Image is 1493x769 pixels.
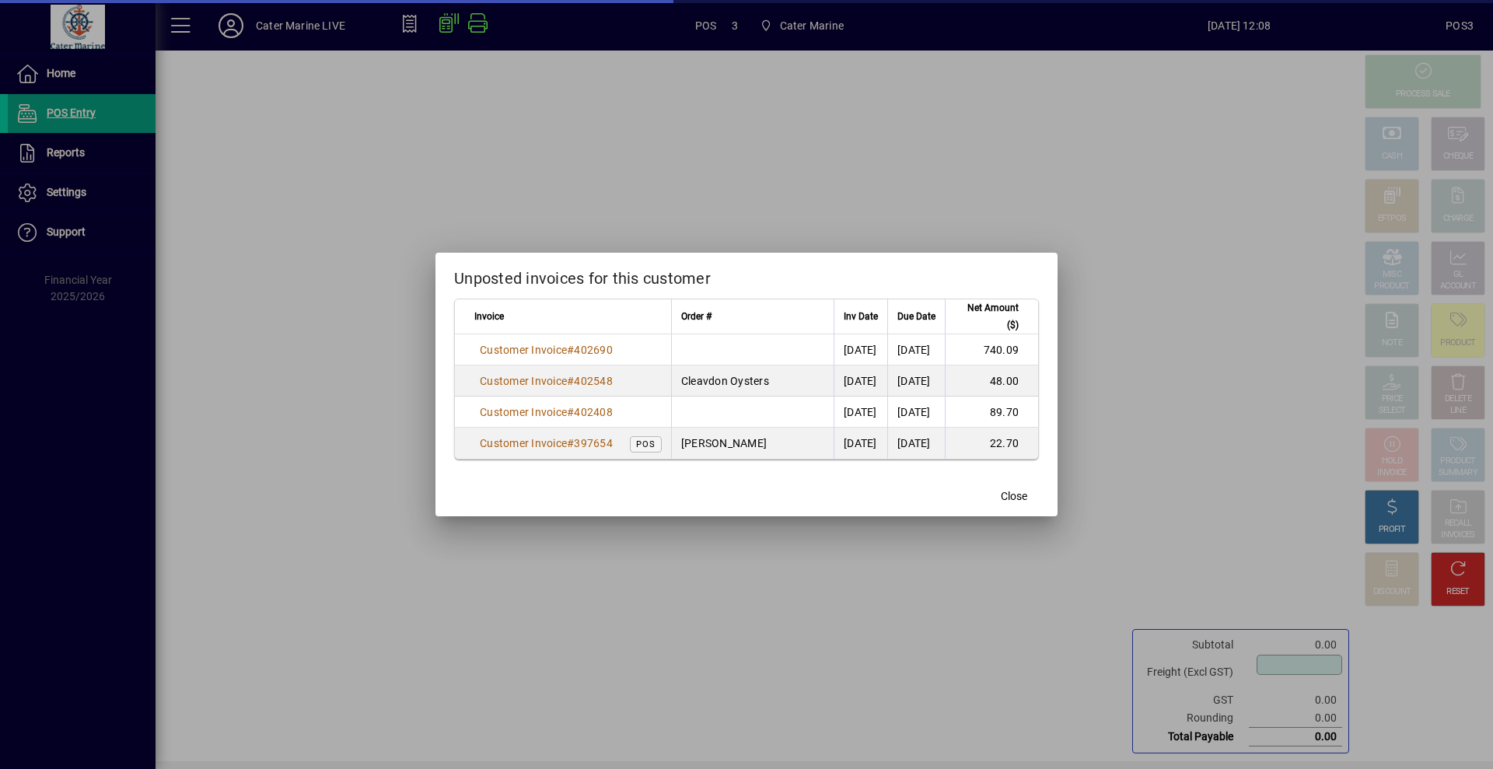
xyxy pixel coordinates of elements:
span: Customer Invoice [480,344,567,356]
a: Customer Invoice#402548 [474,372,618,390]
a: Customer Invoice#402408 [474,404,618,421]
td: [DATE] [887,428,945,459]
td: [DATE] [834,428,887,459]
span: [PERSON_NAME] [681,437,767,449]
span: Cleavdon Oysters [681,375,769,387]
span: 402408 [574,406,613,418]
span: # [567,406,574,418]
td: 48.00 [945,365,1038,397]
span: 402690 [574,344,613,356]
span: 397654 [574,437,613,449]
td: 89.70 [945,397,1038,428]
td: 22.70 [945,428,1038,459]
td: [DATE] [887,334,945,365]
td: [DATE] [887,365,945,397]
span: Order # [681,308,712,325]
span: # [567,375,574,387]
a: Customer Invoice#397654 [474,435,618,452]
td: 740.09 [945,334,1038,365]
span: POS [636,439,656,449]
td: [DATE] [834,397,887,428]
span: Customer Invoice [480,375,567,387]
span: # [567,344,574,356]
h2: Unposted invoices for this customer [435,253,1058,298]
span: Net Amount ($) [955,299,1019,334]
span: Inv Date [844,308,878,325]
td: [DATE] [887,397,945,428]
span: Invoice [474,308,504,325]
a: Customer Invoice#402690 [474,341,618,358]
button: Close [989,482,1039,510]
span: Customer Invoice [480,437,567,449]
span: Customer Invoice [480,406,567,418]
td: [DATE] [834,334,887,365]
span: 402548 [574,375,613,387]
td: [DATE] [834,365,887,397]
span: Due Date [897,308,935,325]
span: Close [1001,488,1027,505]
span: # [567,437,574,449]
